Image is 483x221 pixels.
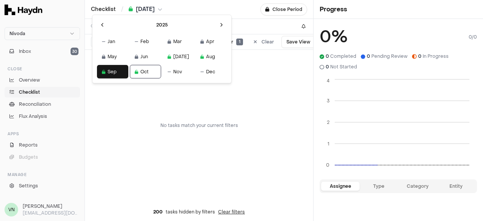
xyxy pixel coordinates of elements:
[195,65,227,79] button: Dec
[195,50,227,63] button: Aug
[195,35,227,48] button: Apr
[130,65,161,79] button: Oct
[130,50,161,63] button: Jun
[130,35,161,48] button: Feb
[163,65,194,79] button: Nov
[163,50,194,63] button: [DATE]
[97,50,128,63] button: May
[163,35,194,48] button: Mar
[97,65,128,79] button: Sep
[156,22,168,28] span: 2025
[97,35,128,48] button: Jan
